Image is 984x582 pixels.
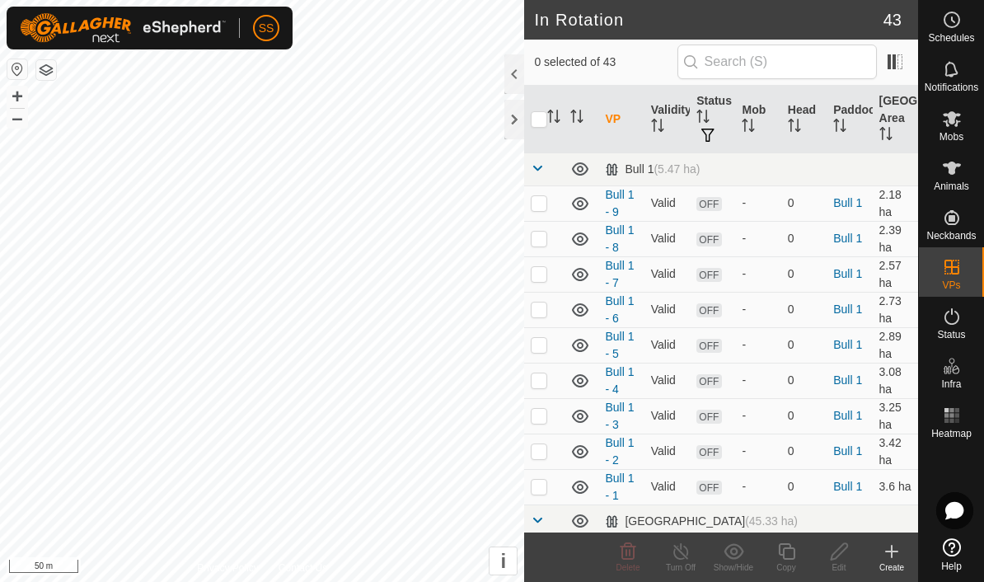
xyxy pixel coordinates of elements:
span: Delete [616,563,640,572]
span: SS [259,20,274,37]
div: - [742,478,774,495]
span: Status [937,330,965,340]
a: Privacy Policy [197,561,259,575]
span: OFF [696,232,721,246]
a: Bull 1 - 3 [605,401,634,431]
a: Bull 1 - 6 [605,294,634,325]
td: 0 [781,292,827,327]
img: Gallagher Logo [20,13,226,43]
p-sorticon: Activate to sort [879,129,893,143]
td: 0 [781,434,827,469]
td: Valid [644,256,690,292]
input: Search (S) [677,45,877,79]
a: Bull 1 [833,409,862,422]
a: Bull 1 - 7 [605,259,634,289]
td: 2.73 ha [873,292,918,327]
div: - [742,407,774,425]
span: (5.47 ha) [654,162,700,176]
th: Paddock [827,86,872,153]
span: Infra [941,379,961,389]
div: - [742,265,774,283]
td: 2.18 ha [873,185,918,221]
button: i [490,547,517,575]
a: Help [919,532,984,578]
td: 3.25 ha [873,398,918,434]
p-sorticon: Activate to sort [742,121,755,134]
div: Edit [813,561,865,574]
h2: In Rotation [534,10,883,30]
span: (45.33 ha) [745,514,798,528]
span: Help [941,561,962,571]
td: 0 [781,221,827,256]
td: 0 [781,398,827,434]
button: + [7,87,27,106]
a: Bull 1 - 9 [605,188,634,218]
td: 2.89 ha [873,327,918,363]
span: OFF [696,268,721,282]
td: 0 [781,327,827,363]
p-sorticon: Activate to sort [788,121,801,134]
th: Head [781,86,827,153]
span: OFF [696,410,721,424]
td: Valid [644,292,690,327]
span: OFF [696,481,721,495]
td: Valid [644,327,690,363]
p-sorticon: Activate to sort [651,121,664,134]
div: Show/Hide [707,561,760,574]
span: OFF [696,197,721,211]
span: Heatmap [931,429,972,439]
button: Map Layers [36,60,56,80]
td: 2.39 ha [873,221,918,256]
a: Bull 1 - 1 [605,472,634,502]
span: OFF [696,339,721,353]
a: Bull 1 [833,444,862,458]
a: Bull 1 - 8 [605,223,634,254]
div: [GEOGRAPHIC_DATA] [605,514,798,528]
a: Bull 1 - 4 [605,365,634,396]
td: 0 [781,363,827,398]
div: Create [865,561,918,574]
span: Mobs [939,132,963,142]
div: - [742,230,774,247]
th: VP [598,86,644,153]
td: Valid [644,363,690,398]
span: Schedules [928,33,974,43]
span: 0 selected of 43 [534,54,677,71]
span: OFF [696,303,721,317]
td: Valid [644,185,690,221]
td: Valid [644,434,690,469]
th: Validity [644,86,690,153]
span: 43 [883,7,902,32]
button: Reset Map [7,59,27,79]
a: Bull 1 [833,338,862,351]
div: Bull 1 [605,162,700,176]
th: Mob [735,86,780,153]
p-sorticon: Activate to sort [696,112,710,125]
a: Bull 1 [833,267,862,280]
td: 3.08 ha [873,363,918,398]
th: Status [690,86,735,153]
a: Bull 1 [833,480,862,493]
div: - [742,372,774,389]
span: i [501,550,507,572]
td: 0 [781,185,827,221]
span: Notifications [925,82,978,92]
div: - [742,301,774,318]
td: 3.42 ha [873,434,918,469]
td: 0 [781,256,827,292]
a: Contact Us [279,561,327,575]
a: Bull 1 - 2 [605,436,634,467]
a: Bull 1 [833,232,862,245]
td: 3.6 ha [873,469,918,505]
span: Animals [934,181,969,191]
p-sorticon: Activate to sort [547,112,560,125]
td: 0 [781,469,827,505]
a: Bull 1 - 5 [605,330,634,360]
a: Bull 1 [833,303,862,316]
p-sorticon: Activate to sort [570,112,583,125]
td: 2.57 ha [873,256,918,292]
div: - [742,195,774,212]
span: OFF [696,374,721,388]
td: Valid [644,221,690,256]
a: Bull 1 [833,373,862,387]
